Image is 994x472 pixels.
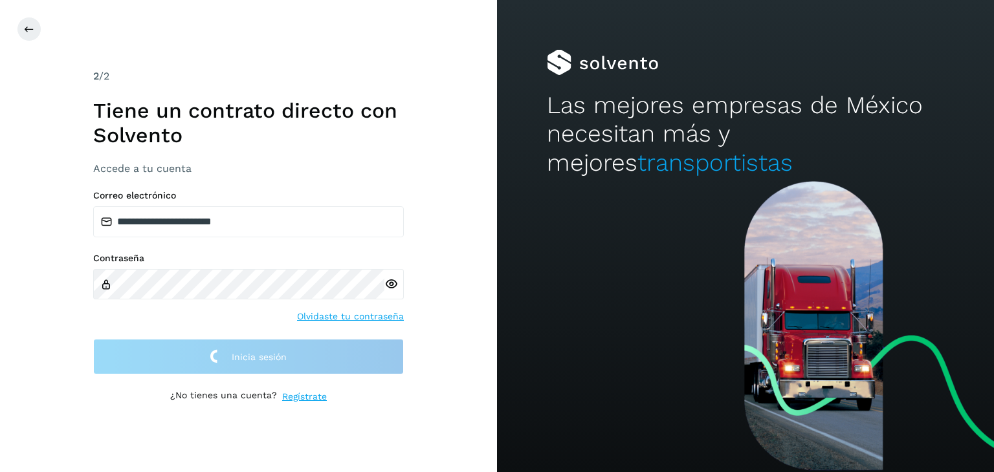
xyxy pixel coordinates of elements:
span: 2 [93,70,99,82]
h1: Tiene un contrato directo con Solvento [93,98,404,148]
label: Contraseña [93,253,404,264]
label: Correo electrónico [93,190,404,201]
p: ¿No tienes una cuenta? [170,390,277,403]
h3: Accede a tu cuenta [93,162,404,175]
span: transportistas [637,149,793,177]
button: Inicia sesión [93,339,404,374]
span: Inicia sesión [232,352,287,361]
div: /2 [93,69,404,84]
a: Olvidaste tu contraseña [297,310,404,323]
a: Regístrate [282,390,327,403]
h2: Las mejores empresas de México necesitan más y mejores [547,91,944,177]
